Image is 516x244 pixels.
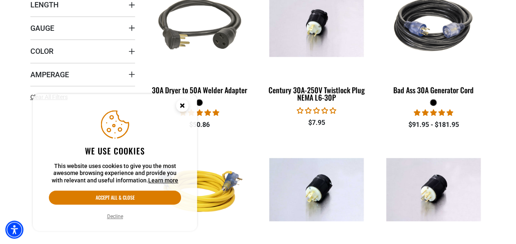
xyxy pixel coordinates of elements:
summary: Color [30,39,135,62]
span: Clear All Filters [30,94,68,100]
button: Decline [105,212,126,221]
a: Clear All Filters [30,93,71,101]
div: $50.86 [147,120,252,130]
div: Century 30A-250V Twistlock Plug NEMA L6-30P [264,86,369,101]
summary: Amperage [30,63,135,86]
span: Amperage [30,70,69,79]
summary: Gauge [30,16,135,39]
img: yellow [148,142,251,237]
div: 30A Dryer to 50A Welder Adapter [147,86,252,94]
span: 0.00 stars [297,107,336,115]
aside: Cookie Consent [33,94,197,231]
a: This website uses cookies to give you the most awesome browsing experience and provide you with r... [148,177,178,184]
p: This website uses cookies to give you the most awesome browsing experience and provide you with r... [49,163,181,184]
button: Close this option [167,94,197,120]
img: Century 30A-250V Twistlock Plug, NEMA L15-30P [265,158,368,221]
h2: We use cookies [49,145,181,156]
span: 5.00 stars [414,109,453,117]
div: $7.95 [264,118,369,128]
span: 5.00 stars [180,109,219,117]
span: Gauge [30,23,54,33]
div: Accessibility Menu [5,221,23,239]
img: Century 30A-125/250V Twistlock Plug NEMA L14-30P [382,158,485,221]
button: Accept all & close [49,191,181,205]
div: Bad Ass 30A Generator Cord [381,86,486,94]
span: Color [30,46,53,56]
div: $91.95 - $181.95 [381,120,486,130]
